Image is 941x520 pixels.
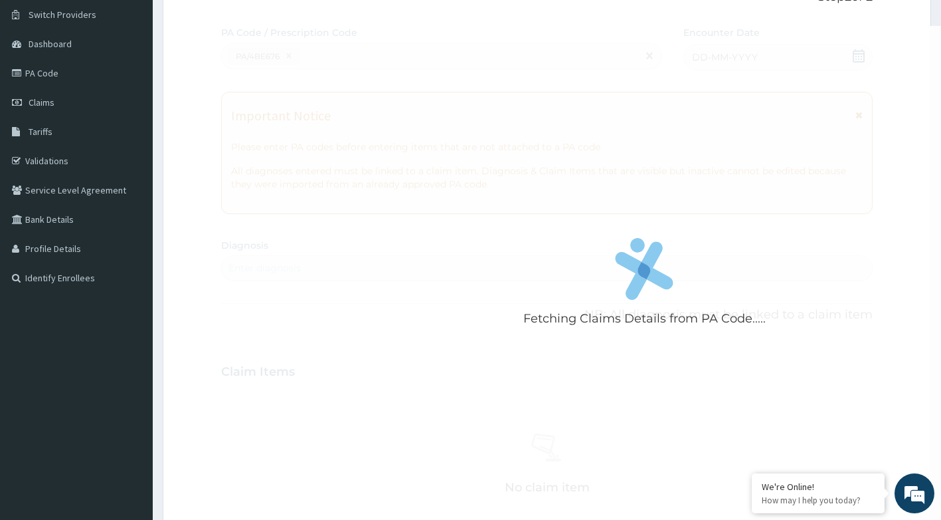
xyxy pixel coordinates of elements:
span: Claims [29,96,54,108]
img: d_794563401_company_1708531726252_794563401 [25,66,54,100]
span: Switch Providers [29,9,96,21]
div: We're Online! [762,481,875,493]
span: Dashboard [29,38,72,50]
span: Tariffs [29,126,52,138]
p: Fetching Claims Details from PA Code..... [523,311,766,328]
div: Minimize live chat window [218,7,250,39]
p: How may I help you today? [762,495,875,506]
span: We're online! [77,168,183,302]
div: Chat with us now [69,74,223,92]
textarea: Type your message and hit 'Enter' [7,363,253,410]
